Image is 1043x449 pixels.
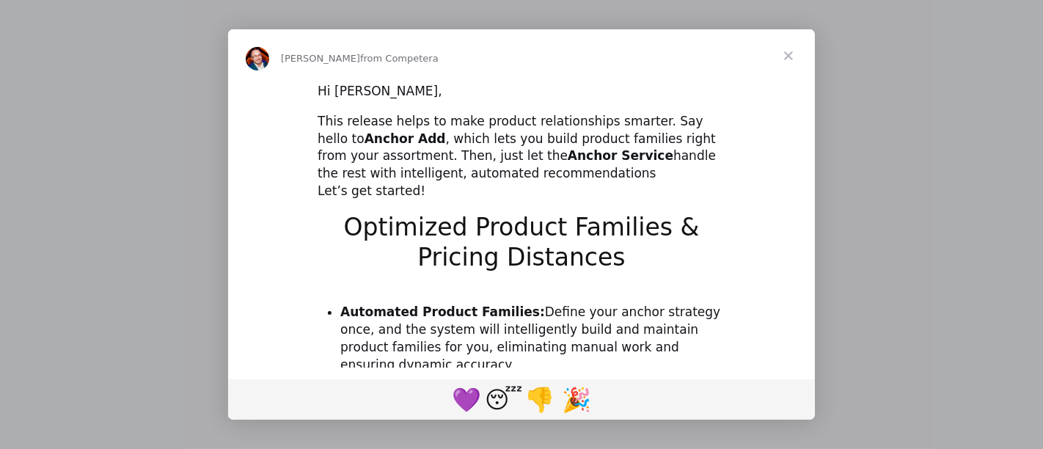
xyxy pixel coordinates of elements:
span: sleeping reaction [485,382,521,417]
span: Close [762,29,815,82]
div: This release helps to make product relationships smarter. Say hello to , which lets you build pro... [318,113,725,200]
li: Define your anchor strategy once, and the system will intelligently build and maintain product fa... [340,304,725,374]
span: tada reaction [558,382,595,417]
span: 😴 [485,386,522,414]
span: 💜 [452,386,481,414]
h1: Optimized Product Families & Pricing Distances [318,213,725,282]
b: Anchor Add [365,131,446,146]
span: 1 reaction [521,382,558,417]
b: Automated Product Families: [340,304,545,319]
span: 👎 [525,386,555,414]
div: Hi [PERSON_NAME], [318,83,725,101]
span: from Competera [360,53,439,64]
span: [PERSON_NAME] [281,53,360,64]
span: purple heart reaction [448,382,485,417]
span: 🎉 [562,386,591,414]
b: Anchor Service [568,148,673,163]
img: Profile image for Dmitriy [246,47,269,70]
